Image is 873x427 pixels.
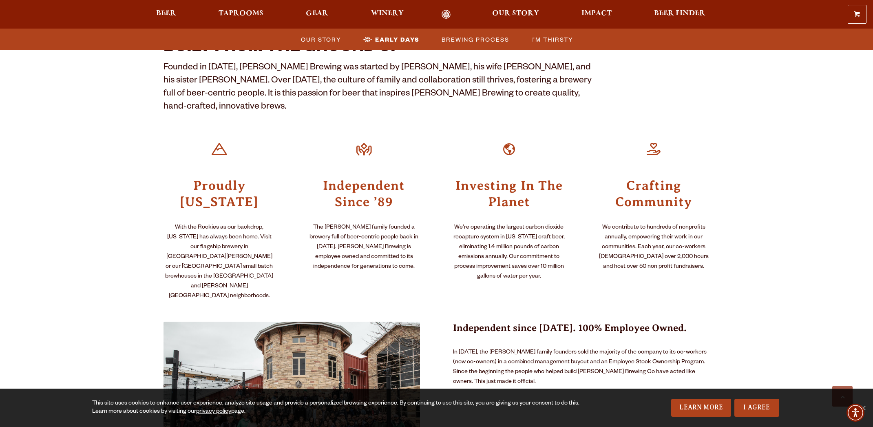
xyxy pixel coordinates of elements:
span: Taprooms [219,10,263,17]
a: Gear [301,10,334,19]
a: Taprooms [213,10,269,19]
span: I’m Thirsty [531,33,573,45]
span: Brewing Process [442,33,509,45]
a: I Agree [734,399,779,417]
span: Impact [581,10,612,17]
a: Beer Finder [649,10,711,19]
div: This site uses cookies to enhance user experience, analyze site usage and provide a personalized ... [92,400,592,416]
a: Scroll to top [832,386,853,407]
div: Accessibility Menu [846,404,864,422]
span: Beer [156,10,176,17]
a: Our Story [296,33,345,45]
a: Early Days [358,33,424,45]
a: privacy policy [196,409,231,415]
a: Brewing Process [437,33,513,45]
h3: Independent since [DATE]. 100% Employee Owned. [453,322,710,345]
h3: Proudly [US_STATE] [164,176,276,210]
h3: Independent Since ’89 [308,176,420,210]
p: In [DATE], the [PERSON_NAME] family founders sold the majority of the company to its co-workers (... [453,348,710,387]
a: Impact [576,10,617,19]
span: Early Days [375,33,420,45]
a: Odell Home [431,10,462,19]
span: Our Story [492,10,539,17]
span: Our Story [301,33,341,45]
a: Learn More [671,399,731,417]
span: Winery [371,10,404,17]
a: Winery [366,10,409,19]
a: I’m Thirsty [526,33,577,45]
h3: Crafting Community [598,176,710,210]
span: Gear [306,10,328,17]
a: Beer [151,10,181,19]
h3: Investing In The Planet [453,176,565,210]
p: With the Rockies as our backdrop, [US_STATE] has always been home. Visit our flagship brewery in ... [164,223,276,301]
span: Beer Finder [654,10,705,17]
p: We’re operating the largest carbon dioxide recapture system in [US_STATE] craft beer, eliminating... [453,223,565,282]
p: The [PERSON_NAME] family founded a brewery full of beer-centric people back in [DATE]. [PERSON_NA... [308,223,420,272]
p: Founded in [DATE], [PERSON_NAME] Brewing was started by [PERSON_NAME], his wife [PERSON_NAME], an... [164,62,594,114]
a: Our Story [487,10,544,19]
p: We contribute to hundreds of nonprofits annually, empowering their work in our communities. Each ... [598,223,710,272]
